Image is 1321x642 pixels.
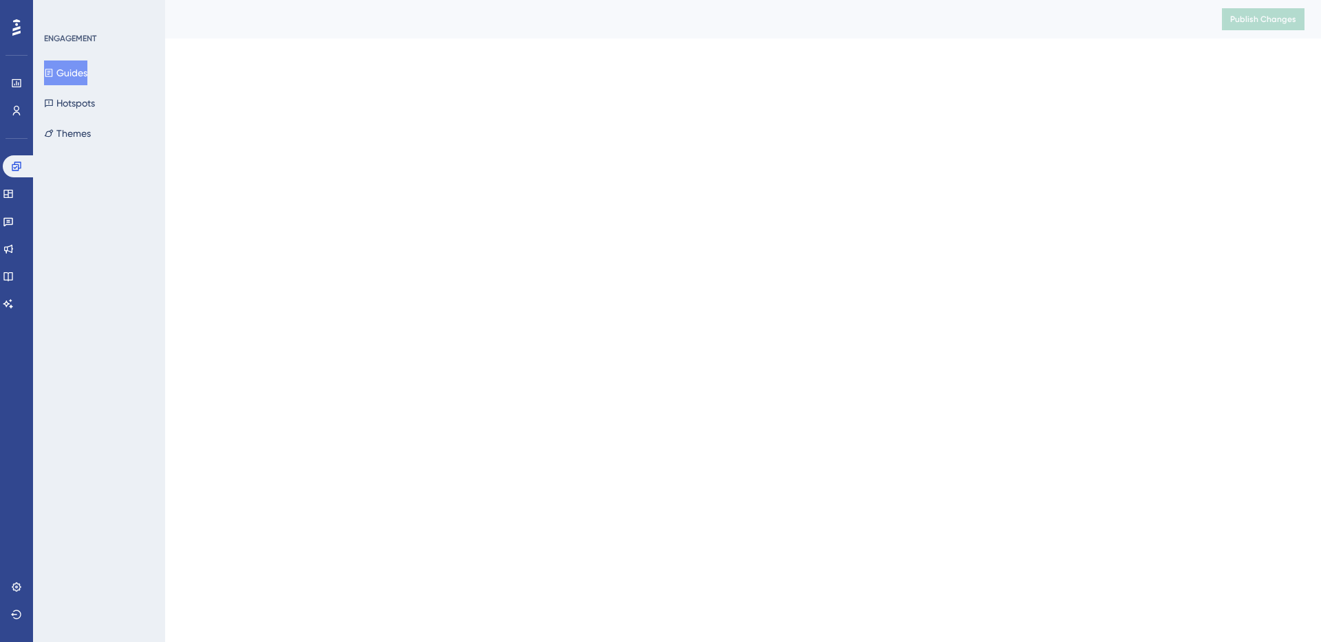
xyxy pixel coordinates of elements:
button: Hotspots [44,91,95,115]
span: Publish Changes [1230,14,1296,25]
button: Guides [44,60,87,85]
button: Publish Changes [1222,8,1304,30]
button: Themes [44,121,91,146]
div: ENGAGEMENT [44,33,96,44]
